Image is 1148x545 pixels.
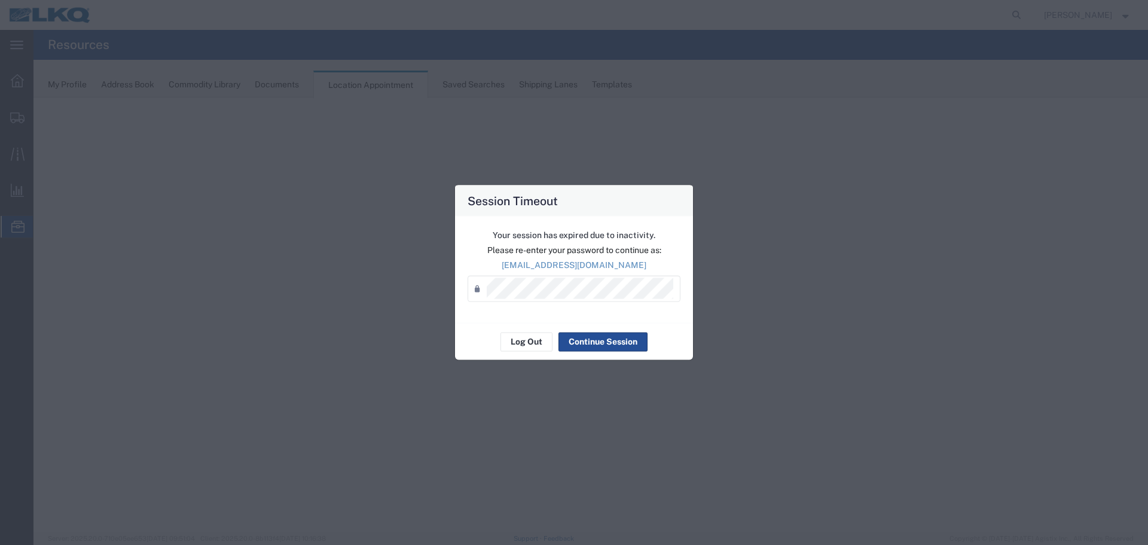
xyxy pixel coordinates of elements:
p: Please re-enter your password to continue as: [468,243,680,256]
button: Log Out [500,332,552,351]
h4: Session Timeout [468,191,558,209]
p: [EMAIL_ADDRESS][DOMAIN_NAME] [468,258,680,271]
button: Continue Session [558,332,648,351]
p: Your session has expired due to inactivity. [468,229,680,241]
